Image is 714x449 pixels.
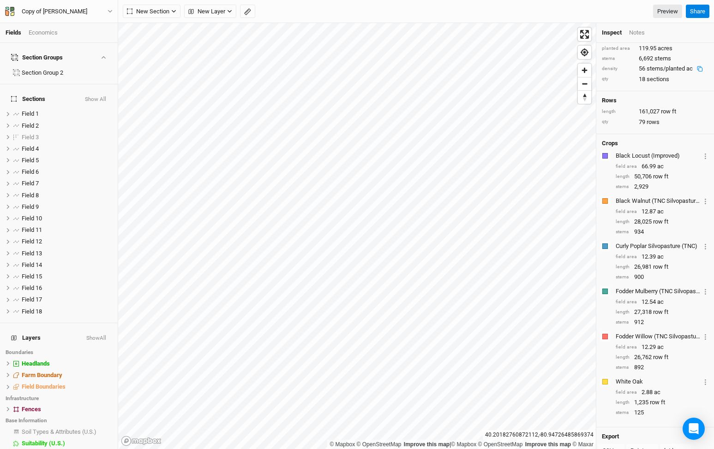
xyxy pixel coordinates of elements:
span: row ft [653,172,668,181]
span: Soil Types & Attributes (U.S.) [22,428,96,435]
div: Section Groups [11,54,63,61]
div: 26,981 [616,263,708,271]
button: New Layer [184,5,236,18]
a: Preview [653,5,682,18]
span: Headlands [22,360,50,367]
span: row ft [653,353,668,361]
div: length [616,173,630,180]
div: Field 14 [22,261,112,269]
span: Suitability (U.S.) [22,440,65,447]
button: Enter fullscreen [578,28,591,41]
span: ac [657,343,664,351]
div: Field 15 [22,273,112,280]
div: length [616,219,630,225]
button: Show section groups [99,54,107,60]
button: Show All [84,96,107,103]
div: field area [616,254,637,260]
span: ac [657,253,664,261]
span: Field 7 [22,180,39,187]
div: qty [602,118,634,125]
div: 1,235 [616,398,708,407]
div: stems [616,274,630,281]
button: Crop Usage [702,376,708,387]
button: Crop Usage [702,150,708,161]
a: OpenStreetMap [357,441,402,448]
a: Improve this map [525,441,571,448]
span: New Layer [188,7,225,16]
span: Field 14 [22,261,42,268]
div: 934 [616,228,708,236]
span: Field 5 [22,157,39,164]
div: Inspect [602,29,622,37]
div: 2.88 [616,388,708,396]
span: Field 6 [22,168,39,175]
div: 161,027 [602,107,708,116]
div: stems [616,183,630,190]
div: Field 3 [22,134,112,141]
div: 892 [616,363,708,372]
button: Reset bearing to north [578,90,591,104]
div: stems [602,55,634,62]
span: Field 4 [22,145,39,152]
span: Field 11 [22,226,42,233]
span: ac [654,388,660,396]
span: stems/planted ac [647,65,693,72]
div: field area [616,163,637,170]
div: Field 17 [22,296,112,303]
span: ac [657,207,664,216]
span: Field 3 [22,134,39,141]
button: Share [686,5,709,18]
span: Field 10 [22,215,42,222]
button: New Section [123,5,180,18]
div: length [616,399,630,406]
span: Field Boundaries [22,383,66,390]
button: Copy [693,65,707,72]
div: 12.29 [616,343,708,351]
span: row ft [653,218,668,226]
div: Field 12 [22,238,112,245]
div: Field 8 [22,192,112,199]
span: Reset bearing to north [578,91,591,104]
div: Field 7 [22,180,112,187]
button: Zoom in [578,64,591,77]
div: Field 10 [22,215,112,222]
span: stems [654,54,671,63]
a: Mapbox [451,441,476,448]
span: Field 17 [22,296,42,303]
canvas: Map [118,23,596,449]
div: Field 4 [22,145,112,153]
div: Fences [22,406,112,413]
span: Field 8 [22,192,39,199]
button: Find my location [578,46,591,59]
div: Copy of [PERSON_NAME] [22,7,87,16]
div: 900 [616,273,708,281]
div: qty [602,76,634,83]
button: Crop Usage [702,331,708,342]
div: length [602,108,634,115]
div: Section Group 2 [22,69,112,77]
div: Field 11 [22,226,112,234]
span: Field 18 [22,308,42,315]
span: Farm Boundary [22,372,62,378]
div: 28,025 [616,218,708,226]
a: OpenStreetMap [478,441,523,448]
button: Crop Usage [702,286,708,296]
span: Field 12 [22,238,42,245]
div: Black Locust (Improved) [616,152,701,160]
span: sections [647,75,669,83]
div: Field 1 [22,110,112,118]
div: 56 [639,65,707,73]
button: Zoom out [578,77,591,90]
span: row ft [661,107,676,116]
div: Curly Poplar Silvopasture (TNC) [616,242,701,250]
button: Shortcut: M [240,5,255,18]
span: row ft [650,398,665,407]
button: Crop Usage [702,195,708,206]
div: Economics [29,29,58,37]
h4: Crops [602,140,618,147]
span: acres [658,44,672,53]
div: 79 [602,118,708,126]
